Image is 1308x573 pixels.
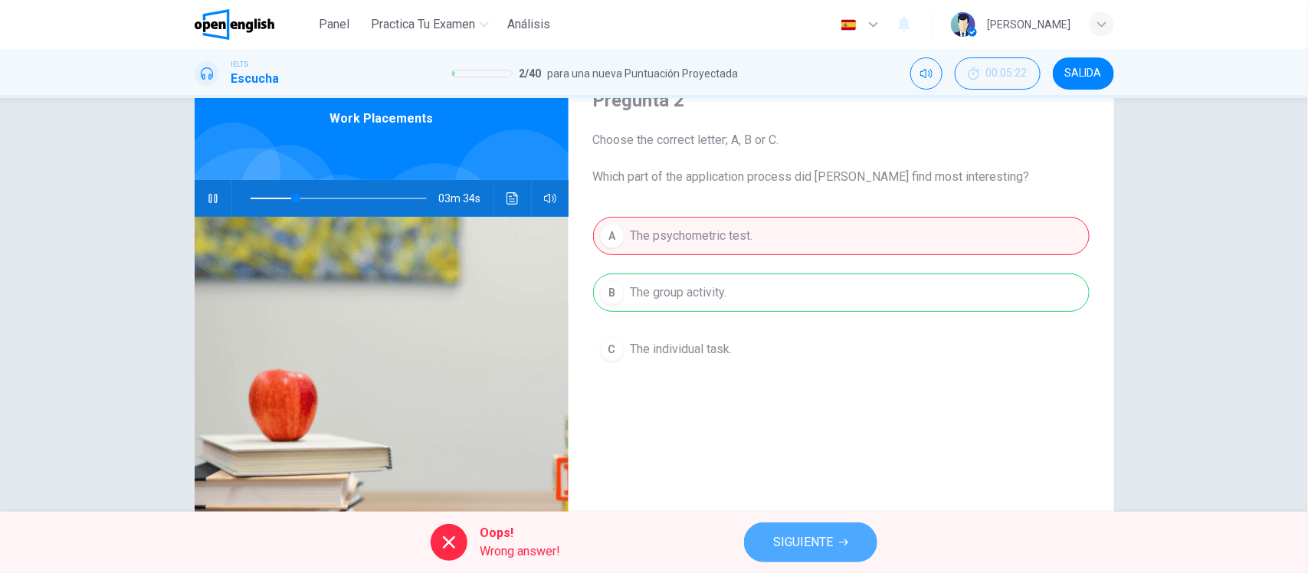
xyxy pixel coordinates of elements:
[231,70,280,88] h1: Escucha
[910,57,942,90] div: Silenciar
[547,64,738,83] span: para una nueva Puntuación Proyectada
[986,67,1028,80] span: 00:05:22
[501,11,556,38] button: Análisis
[480,542,560,561] span: Wrong answer!
[1053,57,1114,90] button: SALIDA
[773,532,833,553] span: SIGUIENTE
[231,59,249,70] span: IELTS
[593,131,1090,186] span: Choose the correct letter; A, B or C. Which part of the application process did [PERSON_NAME] fin...
[310,11,359,38] button: Panel
[744,522,877,562] button: SIGUIENTE
[371,15,475,34] span: Practica tu examen
[365,11,495,38] button: Practica tu examen
[195,9,275,40] img: OpenEnglish logo
[955,57,1041,90] button: 00:05:22
[195,9,310,40] a: OpenEnglish logo
[839,19,858,31] img: es
[439,180,493,217] span: 03m 34s
[519,64,541,83] span: 2 / 40
[955,57,1041,90] div: Ocultar
[319,15,349,34] span: Panel
[1065,67,1102,80] span: SALIDA
[500,180,525,217] button: Haz clic para ver la transcripción del audio
[329,110,433,128] span: Work Placements
[480,524,560,542] span: Oops!
[951,12,975,37] img: Profile picture
[593,88,1090,113] h4: Pregunta 2
[988,15,1071,34] div: [PERSON_NAME]
[507,15,550,34] span: Análisis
